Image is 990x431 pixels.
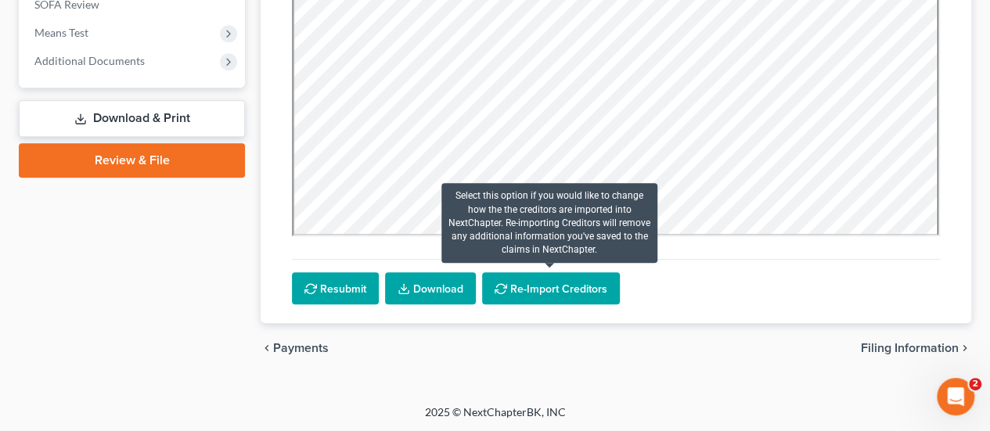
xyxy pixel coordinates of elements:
div: Select this option if you would like to change how the the creditors are imported into NextChapte... [441,183,657,263]
span: Means Test [34,26,88,39]
span: Payments [273,342,329,354]
i: chevron_right [959,342,971,354]
a: Review & File [19,143,245,178]
span: Filing Information [861,342,959,354]
span: 2 [969,378,981,390]
button: Filing Information chevron_right [861,342,971,354]
i: chevron_left [261,342,273,354]
span: Additional Documents [34,54,145,67]
a: Download [385,272,476,305]
button: Resubmit [292,272,379,305]
button: chevron_left Payments [261,342,329,354]
button: Re-Import Creditors [482,272,620,305]
iframe: Intercom live chat [937,378,974,415]
a: Download & Print [19,100,245,137]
